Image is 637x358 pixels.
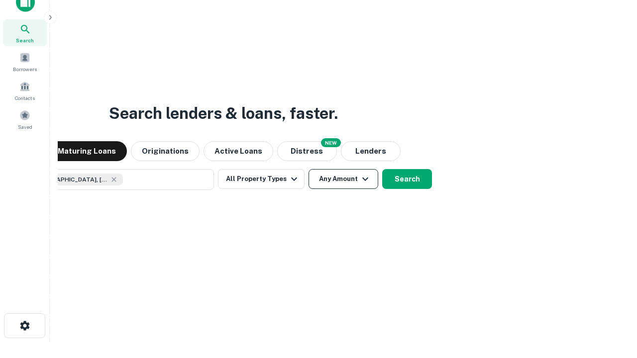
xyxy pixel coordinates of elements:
span: [GEOGRAPHIC_DATA], [GEOGRAPHIC_DATA], [GEOGRAPHIC_DATA] [33,175,108,184]
span: Borrowers [13,65,37,73]
button: Active Loans [204,141,273,161]
span: Search [16,36,34,44]
button: Search distressed loans with lien and other non-mortgage details. [277,141,337,161]
button: All Property Types [218,169,305,189]
button: Lenders [341,141,401,161]
button: Originations [131,141,200,161]
a: Saved [3,106,47,133]
a: Contacts [3,77,47,104]
h3: Search lenders & loans, faster. [109,101,338,125]
span: Saved [18,123,32,131]
button: [GEOGRAPHIC_DATA], [GEOGRAPHIC_DATA], [GEOGRAPHIC_DATA] [15,169,214,190]
span: Contacts [15,94,35,102]
iframe: Chat Widget [587,278,637,326]
button: Search [382,169,432,189]
button: Any Amount [309,169,378,189]
button: Maturing Loans [47,141,127,161]
a: Search [3,19,47,46]
a: Borrowers [3,48,47,75]
div: NEW [321,138,341,147]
